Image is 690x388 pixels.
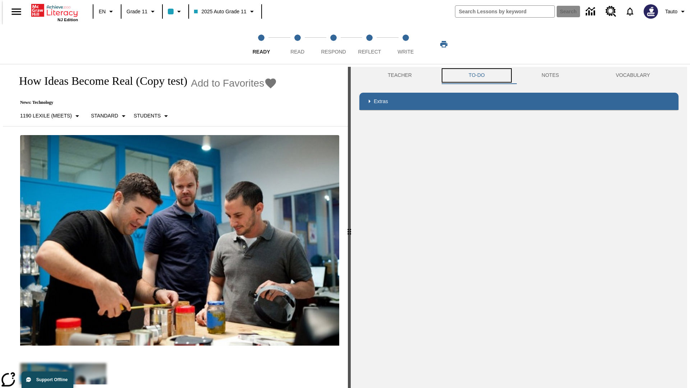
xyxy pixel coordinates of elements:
[194,8,246,15] span: 2025 Auto Grade 11
[165,5,186,18] button: Class color is light blue. Change class color
[587,67,678,84] button: VOCABULARY
[349,24,390,64] button: Reflect step 4 of 5
[96,5,119,18] button: Language: EN, Select a language
[639,2,662,21] button: Select a new avatar
[581,2,601,22] a: Data Center
[31,3,78,22] div: Home
[321,49,346,55] span: Respond
[665,8,677,15] span: Tauto
[313,24,354,64] button: Respond step 3 of 5
[644,4,658,19] img: Avatar
[253,49,270,55] span: Ready
[17,110,84,123] button: Select Lexile, 1190 Lexile (Meets)
[88,110,131,123] button: Scaffolds, Standard
[359,67,440,84] button: Teacher
[374,98,388,105] p: Extras
[440,67,513,84] button: TO-DO
[11,74,187,88] h1: How Ideas Become Real (Copy test)
[351,67,687,388] div: activity
[359,93,678,110] div: Extras
[91,112,118,120] p: Standard
[3,67,348,384] div: reading
[126,8,147,15] span: Grade 11
[513,67,587,84] button: NOTES
[385,24,427,64] button: Write step 5 of 5
[662,5,690,18] button: Profile/Settings
[191,77,277,89] button: Add to Favorites - How Ideas Become Real (Copy test)
[455,6,555,17] input: search field
[20,112,72,120] p: 1190 Lexile (Meets)
[134,112,161,120] p: Students
[290,49,304,55] span: Read
[601,2,621,21] a: Resource Center, Will open in new tab
[432,38,455,51] button: Print
[191,5,259,18] button: Class: 2025 Auto Grade 11, Select your class
[348,67,351,388] div: Press Enter or Spacebar and then press right and left arrow keys to move the slider
[191,78,264,89] span: Add to Favorites
[276,24,318,64] button: Read step 2 of 5
[358,49,381,55] span: Reflect
[240,24,282,64] button: Ready step 1 of 5
[11,100,277,105] p: News: Technology
[6,1,27,22] button: Open side menu
[124,5,160,18] button: Grade: Grade 11, Select a grade
[359,67,678,84] div: Instructional Panel Tabs
[397,49,414,55] span: Write
[36,377,68,382] span: Support Offline
[131,110,173,123] button: Select Student
[57,18,78,22] span: NJ Edition
[22,371,73,388] button: Support Offline
[20,135,339,346] img: Quirky founder Ben Kaufman tests a new product with co-worker Gaz Brown and product inventor Jon ...
[99,8,106,15] span: EN
[621,2,639,21] a: Notifications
